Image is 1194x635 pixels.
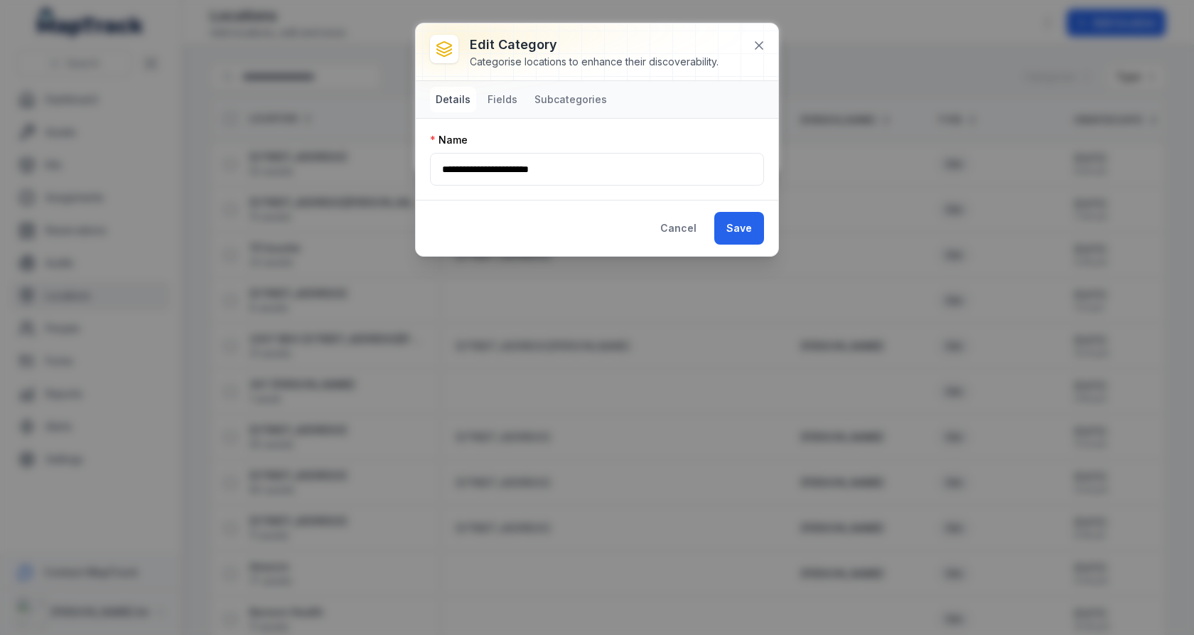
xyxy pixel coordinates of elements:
[648,212,709,245] button: Cancel
[529,87,613,112] button: Subcategories
[470,35,719,55] h3: Edit category
[714,212,764,245] button: Save
[430,87,476,112] button: Details
[430,133,468,147] label: Name
[470,55,719,69] div: Categorise locations to enhance their discoverability.
[482,87,523,112] button: Fields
